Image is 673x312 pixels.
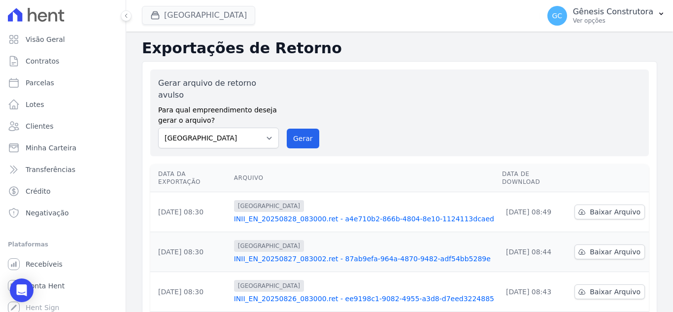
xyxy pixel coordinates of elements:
[150,272,230,312] td: [DATE] 08:30
[539,2,673,30] button: GC Gênesis Construtora Ver opções
[4,203,122,223] a: Negativação
[26,100,44,109] span: Lotes
[498,272,571,312] td: [DATE] 08:43
[4,138,122,158] a: Minha Carteira
[26,165,75,174] span: Transferências
[150,192,230,232] td: [DATE] 08:30
[574,284,645,299] a: Baixar Arquivo
[234,214,494,224] a: INII_EN_20250828_083000.ret - a4e710b2-866b-4804-8e10-1124113dcaed
[142,39,657,57] h2: Exportações de Retorno
[8,239,118,250] div: Plataformas
[498,164,571,192] th: Data de Download
[573,7,653,17] p: Gênesis Construtora
[4,181,122,201] a: Crédito
[26,121,53,131] span: Clientes
[158,77,279,101] label: Gerar arquivo de retorno avulso
[26,186,51,196] span: Crédito
[4,73,122,93] a: Parcelas
[234,294,494,304] a: INII_EN_20250826_083000.ret - ee9198c1-9082-4955-a3d8-d7eed3224885
[26,259,63,269] span: Recebíveis
[4,30,122,49] a: Visão Geral
[26,208,69,218] span: Negativação
[4,116,122,136] a: Clientes
[234,200,304,212] span: [GEOGRAPHIC_DATA]
[4,254,122,274] a: Recebíveis
[234,280,304,292] span: [GEOGRAPHIC_DATA]
[552,12,562,19] span: GC
[573,17,653,25] p: Ver opções
[498,232,571,272] td: [DATE] 08:44
[26,143,76,153] span: Minha Carteira
[26,35,65,44] span: Visão Geral
[590,287,640,297] span: Baixar Arquivo
[574,205,645,219] a: Baixar Arquivo
[4,95,122,114] a: Lotes
[10,278,34,302] div: Open Intercom Messenger
[26,56,59,66] span: Contratos
[498,192,571,232] td: [DATE] 08:49
[590,247,640,257] span: Baixar Arquivo
[4,160,122,179] a: Transferências
[287,129,319,148] button: Gerar
[590,207,640,217] span: Baixar Arquivo
[574,244,645,259] a: Baixar Arquivo
[4,51,122,71] a: Contratos
[26,281,65,291] span: Conta Hent
[4,276,122,296] a: Conta Hent
[234,254,494,264] a: INII_EN_20250827_083002.ret - 87ab9efa-964a-4870-9482-adf54bb5289e
[142,6,255,25] button: [GEOGRAPHIC_DATA]
[158,101,279,126] label: Para qual empreendimento deseja gerar o arquivo?
[150,232,230,272] td: [DATE] 08:30
[230,164,498,192] th: Arquivo
[26,78,54,88] span: Parcelas
[234,240,304,252] span: [GEOGRAPHIC_DATA]
[150,164,230,192] th: Data da Exportação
